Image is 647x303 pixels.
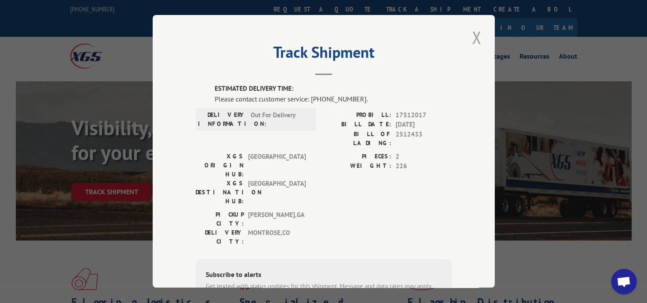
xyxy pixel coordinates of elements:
a: Open chat [611,269,637,294]
button: Close modal [470,26,484,49]
label: ESTIMATED DELIVERY TIME: [215,84,452,94]
label: PICKUP CITY: [195,210,244,228]
label: BILL DATE: [324,120,391,130]
div: Subscribe to alerts [206,269,442,282]
span: [DATE] [396,120,452,130]
span: [GEOGRAPHIC_DATA] [248,152,306,179]
label: PROBILL: [324,110,391,120]
span: 2512433 [396,130,452,148]
span: 2 [396,152,452,162]
h2: Track Shipment [195,46,452,62]
label: DELIVERY INFORMATION: [198,110,246,128]
div: Please contact customer service: [PHONE_NUMBER]. [215,94,452,104]
span: 226 [396,161,452,171]
span: Out For Delivery [251,110,308,128]
label: DELIVERY CITY: [195,228,244,246]
span: [PERSON_NAME] , GA [248,210,306,228]
label: PIECES: [324,152,391,162]
span: [GEOGRAPHIC_DATA] [248,179,306,206]
span: 17512017 [396,110,452,120]
div: Get texted with status updates for this shipment. Message and data rates may apply. Message frequ... [206,282,442,301]
label: WEIGHT: [324,161,391,171]
label: XGS ORIGIN HUB: [195,152,244,179]
label: XGS DESTINATION HUB: [195,179,244,206]
span: MONTROSE , CO [248,228,306,246]
label: BILL OF LADING: [324,130,391,148]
